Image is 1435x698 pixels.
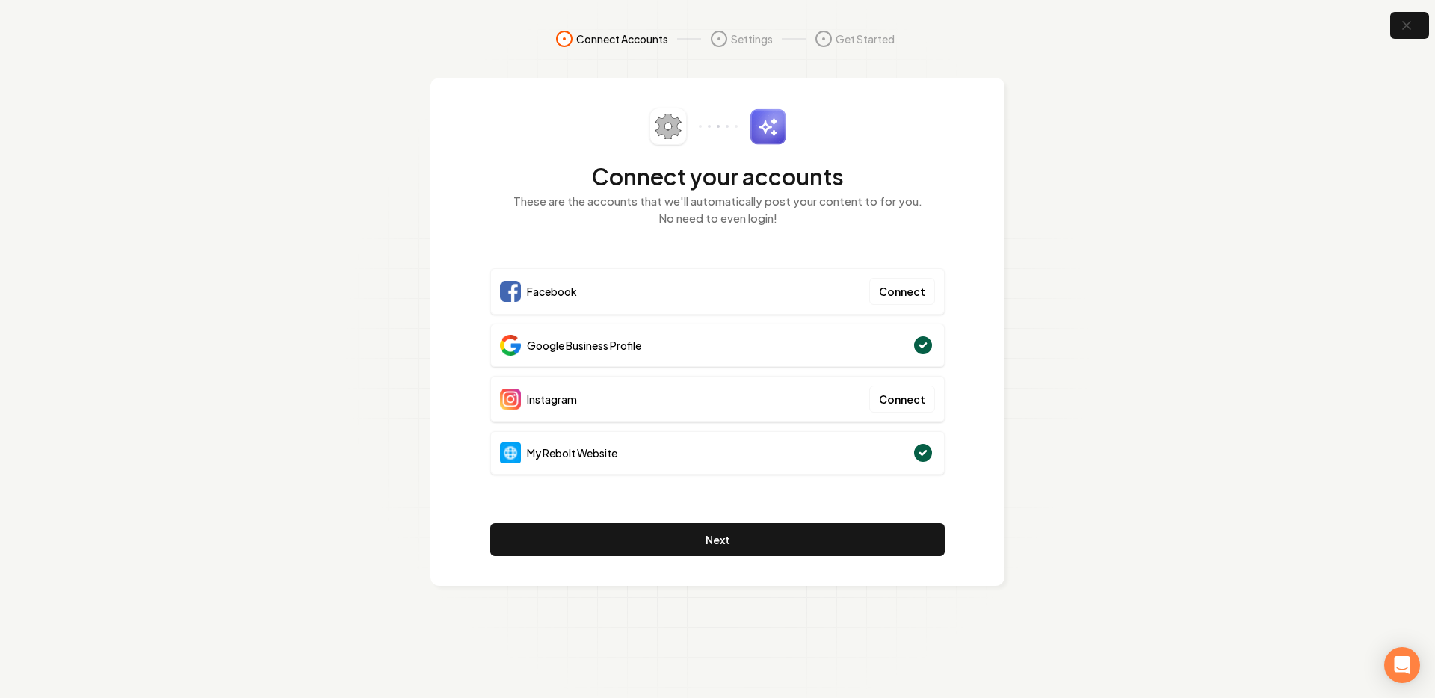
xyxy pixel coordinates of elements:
[731,31,773,46] span: Settings
[490,163,945,190] h2: Connect your accounts
[750,108,786,145] img: sparkles.svg
[576,31,668,46] span: Connect Accounts
[527,338,641,353] span: Google Business Profile
[527,445,617,460] span: My Rebolt Website
[1384,647,1420,683] div: Open Intercom Messenger
[500,442,521,463] img: Website
[500,281,521,302] img: Facebook
[699,125,738,128] img: connector-dots.svg
[500,389,521,410] img: Instagram
[490,523,945,556] button: Next
[527,392,577,407] span: Instagram
[869,386,935,413] button: Connect
[869,278,935,305] button: Connect
[490,193,945,226] p: These are the accounts that we'll automatically post your content to for you. No need to even login!
[836,31,895,46] span: Get Started
[500,335,521,356] img: Google
[527,284,577,299] span: Facebook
